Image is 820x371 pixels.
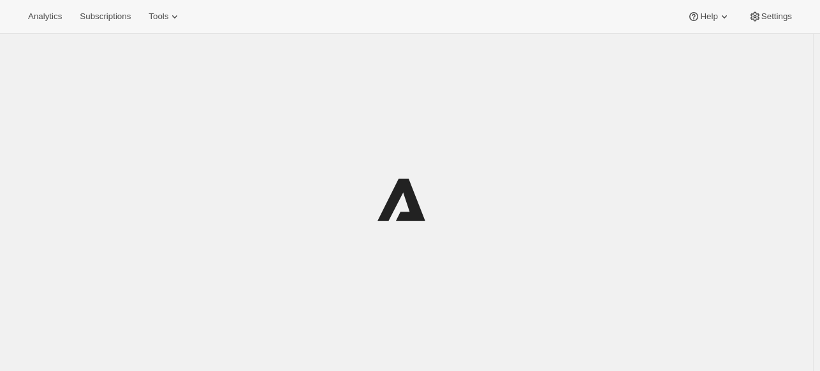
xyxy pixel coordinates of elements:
span: Help [700,11,717,22]
span: Subscriptions [80,11,131,22]
button: Analytics [20,8,70,25]
button: Subscriptions [72,8,138,25]
span: Settings [761,11,792,22]
span: Analytics [28,11,62,22]
button: Settings [741,8,800,25]
button: Tools [141,8,189,25]
span: Tools [149,11,168,22]
button: Help [680,8,738,25]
